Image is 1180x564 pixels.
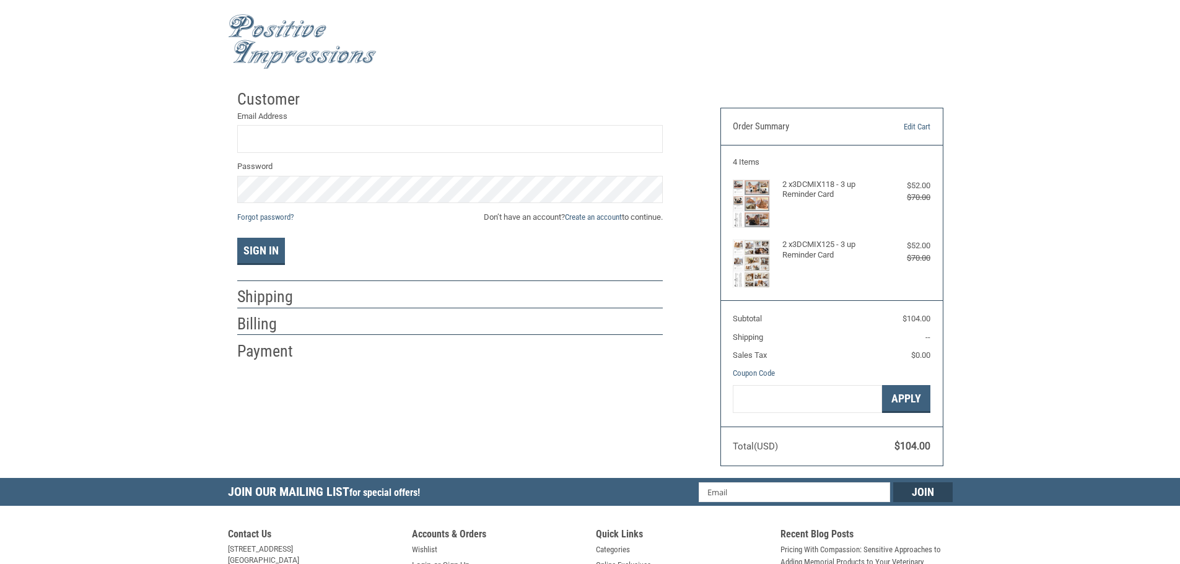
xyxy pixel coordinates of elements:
label: Password [237,160,663,173]
a: Wishlist [412,544,437,556]
span: Sales Tax [733,350,767,360]
img: Positive Impressions [228,14,377,69]
span: $104.00 [902,314,930,323]
label: Email Address [237,110,663,123]
h3: Order Summary [733,121,867,133]
h2: Shipping [237,287,310,307]
input: Join [893,482,953,502]
a: Edit Cart [867,121,930,133]
h2: Payment [237,341,310,362]
h2: Billing [237,314,310,334]
a: Categories [596,544,630,556]
span: $0.00 [911,350,930,360]
span: Total (USD) [733,441,778,452]
div: $70.00 [881,191,930,204]
a: Forgot password? [237,212,294,222]
h5: Contact Us [228,528,400,544]
input: Email [699,482,890,502]
h5: Join Our Mailing List [228,478,426,510]
button: Sign In [237,238,285,265]
button: Apply [882,385,930,413]
span: Shipping [733,332,763,342]
span: Don’t have an account? to continue. [484,211,663,223]
h4: 2 x 3DCMIX118 - 3 up Reminder Card [782,180,878,200]
div: $52.00 [881,240,930,252]
a: Coupon Code [733,368,775,378]
div: $52.00 [881,180,930,192]
input: Gift Certificate or Coupon Code [733,385,882,413]
span: $104.00 [894,440,930,452]
h4: 2 x 3DCMIX125 - 3 up Reminder Card [782,240,878,260]
span: Subtotal [733,314,762,323]
h2: Customer [237,89,310,110]
h3: 4 Items [733,157,930,167]
h5: Quick Links [596,528,768,544]
span: -- [925,332,930,342]
a: Create an account [565,212,622,222]
div: $70.00 [881,252,930,264]
h5: Accounts & Orders [412,528,584,544]
span: for special offers! [349,487,420,498]
h5: Recent Blog Posts [780,528,953,544]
